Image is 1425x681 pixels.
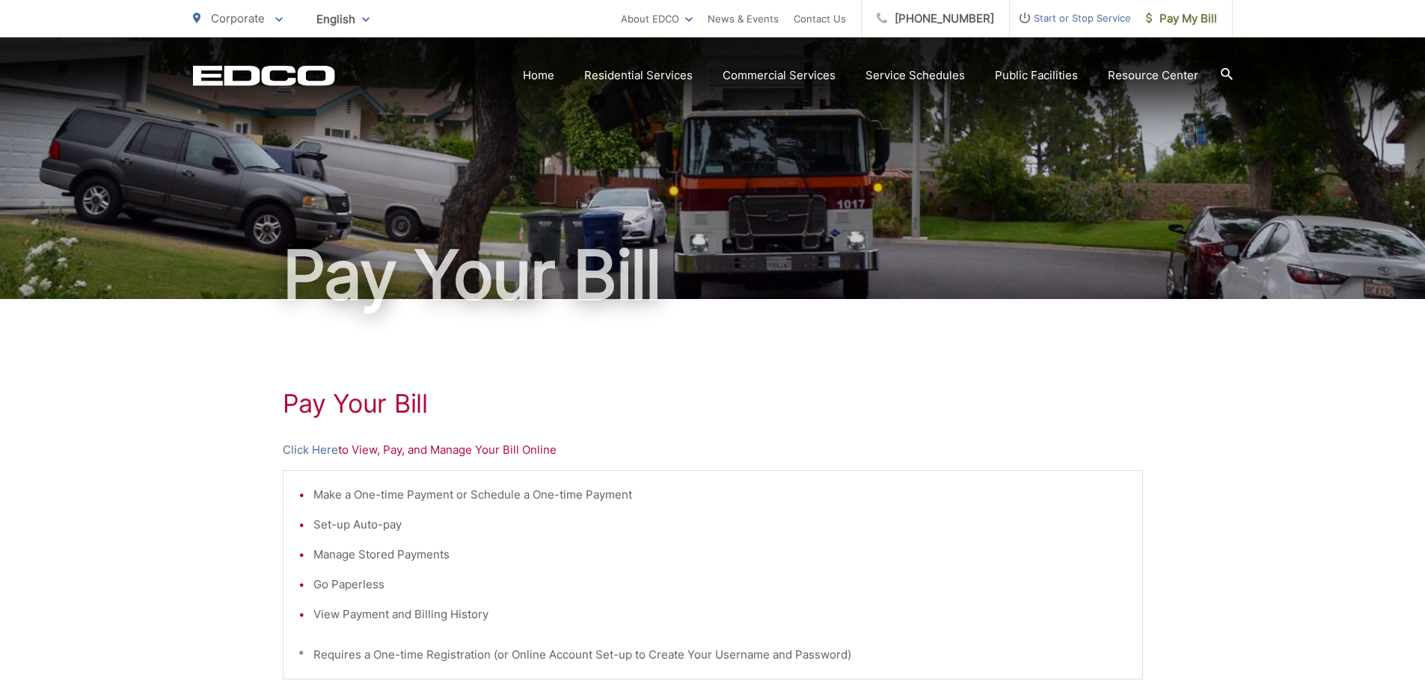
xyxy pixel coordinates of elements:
[621,10,693,28] a: About EDCO
[865,67,965,84] a: Service Schedules
[283,441,1143,459] p: to View, Pay, and Manage Your Bill Online
[298,646,1127,664] p: * Requires a One-time Registration (or Online Account Set-up to Create Your Username and Password)
[313,605,1127,623] li: View Payment and Billing History
[313,486,1127,504] li: Make a One-time Payment or Schedule a One-time Payment
[1108,67,1198,84] a: Resource Center
[708,10,779,28] a: News & Events
[1146,10,1217,28] span: Pay My Bill
[193,65,335,86] a: EDCD logo. Return to the homepage.
[313,546,1127,564] li: Manage Stored Payments
[313,576,1127,594] li: Go Paperless
[313,516,1127,534] li: Set-up Auto-pay
[211,11,265,25] span: Corporate
[193,238,1233,312] h1: Pay Your Bill
[283,389,1143,419] h1: Pay Your Bill
[794,10,846,28] a: Contact Us
[305,6,381,32] span: English
[723,67,836,84] a: Commercial Services
[584,67,693,84] a: Residential Services
[283,441,338,459] a: Click Here
[995,67,1078,84] a: Public Facilities
[523,67,554,84] a: Home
